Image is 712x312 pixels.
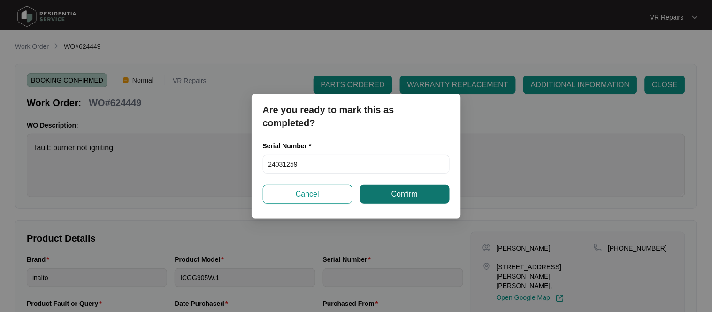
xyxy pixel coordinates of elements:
span: Confirm [391,189,418,200]
p: completed? [263,116,450,129]
button: Confirm [360,185,450,204]
button: Cancel [263,185,352,204]
span: Cancel [296,189,319,200]
label: Serial Number * [263,141,319,151]
p: Are you ready to mark this as [263,103,450,116]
